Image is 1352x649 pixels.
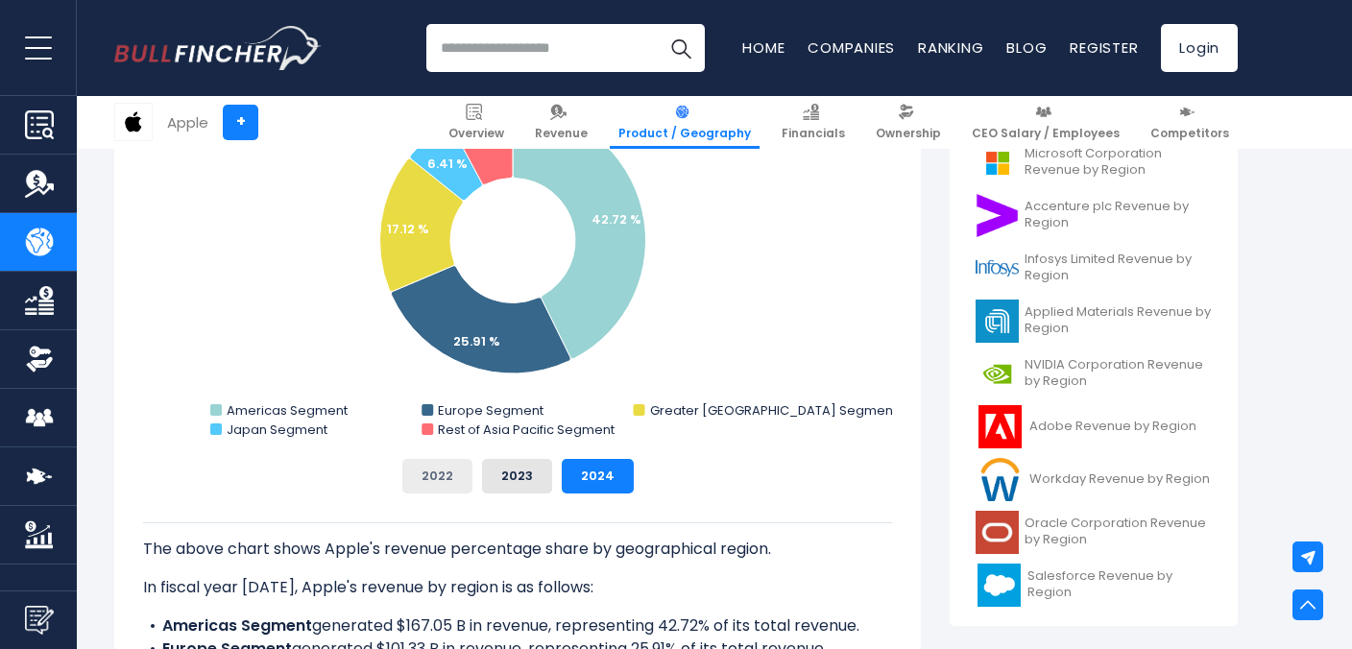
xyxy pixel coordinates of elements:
[143,614,892,637] li: generated $167.05 B in revenue, representing 42.72% of its total revenue.
[773,96,854,149] a: Financials
[114,26,322,70] img: Bullfincher logo
[438,421,615,439] text: Rest of Asia Pacific Segment
[1025,252,1212,284] span: Infosys Limited Revenue by Region
[976,405,1024,448] img: ADBE logo
[964,400,1223,453] a: Adobe Revenue by Region
[25,345,54,373] img: Ownership
[115,104,152,140] img: AAPL logo
[535,126,588,141] span: Revenue
[1070,37,1138,58] a: Register
[918,37,983,58] a: Ranking
[143,60,892,444] svg: Apple's Revenue Share by Region
[964,242,1223,295] a: Infosys Limited Revenue by Region
[143,576,892,599] p: In fiscal year [DATE], Apple's revenue by region is as follows:
[562,459,634,493] button: 2024
[440,96,513,149] a: Overview
[387,220,429,238] text: 17.12 %
[964,136,1223,189] a: Microsoft Corporation Revenue by Region
[1025,357,1212,390] span: NVIDIA Corporation Revenue by Region
[591,210,641,228] text: 42.72 %
[650,401,897,420] text: Greater [GEOGRAPHIC_DATA] Segment
[1027,568,1212,601] span: Salesforce Revenue by Region
[453,332,500,350] text: 25.91 %
[1025,199,1212,231] span: Accenture plc Revenue by Region
[1029,419,1196,435] span: Adobe Revenue by Region
[976,194,1019,237] img: ACN logo
[963,96,1128,149] a: CEO Salary / Employees
[526,96,596,149] a: Revenue
[976,247,1019,290] img: INFY logo
[227,421,327,439] text: Japan Segment
[1025,146,1212,179] span: Microsoft Corporation Revenue by Region
[1161,24,1238,72] a: Login
[976,352,1019,396] img: NVDA logo
[618,126,751,141] span: Product / Geography
[438,401,543,420] text: Europe Segment
[867,96,950,149] a: Ownership
[964,453,1223,506] a: Workday Revenue by Region
[657,24,705,72] button: Search
[1025,304,1212,337] span: Applied Materials Revenue by Region
[162,614,312,637] b: Americas Segment
[972,126,1120,141] span: CEO Salary / Employees
[964,189,1223,242] a: Accenture plc Revenue by Region
[610,96,760,149] a: Product / Geography
[402,459,472,493] button: 2022
[1006,37,1047,58] a: Blog
[782,126,845,141] span: Financials
[976,458,1024,501] img: WDAY logo
[964,506,1223,559] a: Oracle Corporation Revenue by Region
[114,26,321,70] a: Go to homepage
[1142,96,1238,149] a: Competitors
[1150,126,1229,141] span: Competitors
[976,564,1022,607] img: CRM logo
[876,126,941,141] span: Ownership
[976,300,1019,343] img: AMAT logo
[448,126,504,141] span: Overview
[742,37,785,58] a: Home
[976,141,1019,184] img: MSFT logo
[223,105,258,140] a: +
[1025,516,1212,548] span: Oracle Corporation Revenue by Region
[964,295,1223,348] a: Applied Materials Revenue by Region
[808,37,895,58] a: Companies
[143,538,892,561] p: The above chart shows Apple's revenue percentage share by geographical region.
[964,559,1223,612] a: Salesforce Revenue by Region
[167,111,208,133] div: Apple
[482,459,552,493] button: 2023
[1029,471,1210,488] span: Workday Revenue by Region
[964,348,1223,400] a: NVIDIA Corporation Revenue by Region
[227,401,348,420] text: Americas Segment
[976,511,1019,554] img: ORCL logo
[427,155,468,173] text: 6.41 %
